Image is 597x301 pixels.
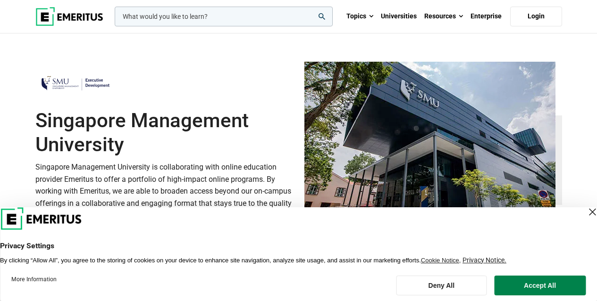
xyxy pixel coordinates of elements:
[304,62,555,235] img: Singapore Management University
[510,7,562,26] a: Login
[35,109,293,156] h1: Singapore Management University
[115,7,333,26] input: woocommerce-product-search-field-0
[35,69,116,97] img: Singapore Management University
[35,161,293,221] p: Singapore Management University is collaborating with online education provider Emeritus to offer...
